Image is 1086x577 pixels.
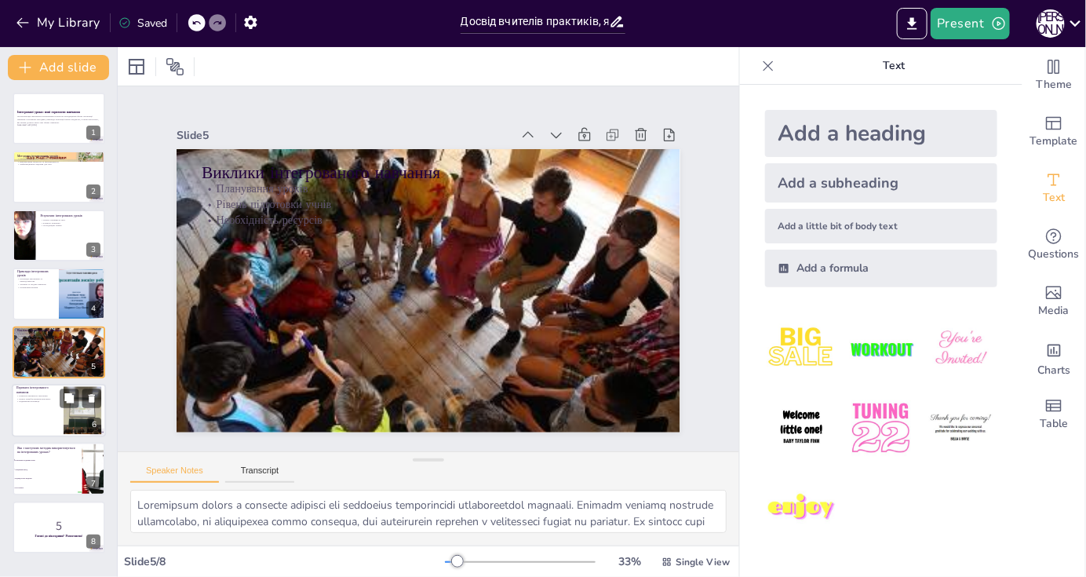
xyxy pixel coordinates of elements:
[17,110,80,114] strong: Інтегровані уроки: нові горизонти навчання
[17,115,100,124] p: Ця презентація присвячена інтегрованим урокам як нетрадиційній формі організації навчання. Розгля...
[118,16,167,31] div: Saved
[12,10,107,35] button: My Library
[13,210,105,261] div: 3
[16,400,59,404] p: Підвищення мотивації
[1022,104,1085,160] div: Add ready made slides
[86,535,100,549] div: 8
[13,443,105,495] div: 7
[210,158,663,221] p: Планування уроків
[13,93,105,144] div: 1
[191,102,525,152] div: Slide 5
[461,10,610,33] input: Insert title
[611,554,649,569] div: 33 %
[924,312,997,385] img: 3.jpeg
[225,466,295,483] button: Transcript
[86,477,100,491] div: 7
[8,55,109,80] button: Add slide
[765,209,997,243] div: Add a little bit of body text
[17,286,54,289] p: Інтерактивні вправи
[86,184,100,199] div: 2
[35,534,83,538] strong: Готові до вікторини? Розпочнемо!
[1043,189,1065,206] span: Text
[60,389,78,407] button: Duplicate Slide
[16,385,59,394] p: Переваги інтегрованого навчання
[17,153,100,158] p: Методики інтегрованих уроків
[17,332,100,335] p: Планування уроків
[15,488,81,489] span: Тестування
[1022,330,1085,386] div: Add charts and graphs
[17,269,54,278] p: Приклади інтегрованих уроків
[207,188,660,251] p: Необхідність ресурсів
[1022,47,1085,104] div: Change the overall theme
[130,490,727,533] textarea: Loremipsum dolors a consecte adipisci eli seddoeius temporincidi utlaboreetdol magnaali. Enimadm ...
[844,312,917,385] img: 2.jpeg
[17,124,100,127] p: Generated with [URL]
[17,446,78,455] p: Яка з наступних методик використовується на інтегрованих уроках?
[765,472,838,545] img: 7.jpeg
[17,283,54,287] p: Читання та трудове навчання
[124,554,445,569] div: Slide 5 / 8
[130,466,219,483] button: Speaker Notes
[82,389,101,407] button: Delete Slide
[15,478,81,480] span: Індивідуальні завдання
[17,159,100,163] p: Використання наочності та інтерактивності
[15,459,81,461] span: Тематичне поєднання знань
[17,335,100,338] p: Рівень підготовки учнів
[1022,160,1085,217] div: Add text boxes
[781,47,1007,85] p: Text
[40,214,100,218] p: Результати інтегрованих уроків
[1036,76,1072,93] span: Theme
[17,338,100,341] p: Необхідність ресурсів
[17,157,100,160] p: Методики включають тематичне поєднання знань
[1029,246,1080,263] span: Questions
[86,126,100,140] div: 1
[1037,8,1065,39] button: М [PERSON_NAME]
[16,394,59,397] p: Розвиток критичного мислення
[897,8,927,39] button: Export to PowerPoint
[86,243,100,257] div: 3
[765,392,838,465] img: 4.jpeg
[765,110,997,157] div: Add a heading
[40,225,100,228] p: Дослідницькі уміння
[15,469,81,470] span: Лекційний метод
[86,360,100,374] div: 5
[924,392,997,465] img: 6.jpeg
[13,502,105,553] div: 8
[17,517,100,535] p: 5
[12,384,106,437] div: 6
[676,556,730,568] span: Single View
[17,328,100,333] p: Виклики інтегрованого навчання
[16,397,59,400] p: Краще запам'ятовування матеріалу
[17,277,54,283] p: Інтеграція математики та природознавства
[1037,9,1065,38] div: М [PERSON_NAME]
[1022,386,1085,443] div: Add a table
[212,138,665,209] p: Виклики інтегрованого навчання
[40,218,100,221] p: Цілісне сприйняття світу
[765,312,838,385] img: 1.jpeg
[844,392,917,465] img: 5.jpeg
[1022,273,1085,330] div: Add images, graphics, shapes or video
[166,57,184,76] span: Position
[124,54,149,79] div: Layout
[13,327,105,378] div: 5
[1030,133,1078,150] span: Template
[1037,362,1070,379] span: Charts
[1022,217,1085,273] div: Get real-time input from your audience
[13,268,105,320] div: 4
[87,418,101,432] div: 6
[765,250,997,287] div: Add a formula
[931,8,1009,39] button: Present
[1039,302,1070,320] span: Media
[209,173,661,236] p: Рівень підготовки учнів
[17,163,100,166] p: Диференційовані завдання для груп
[13,151,105,203] div: 2
[86,301,100,316] div: 4
[40,221,100,225] p: Розвиток мовлення
[1040,415,1068,433] span: Table
[765,163,997,203] div: Add a subheading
